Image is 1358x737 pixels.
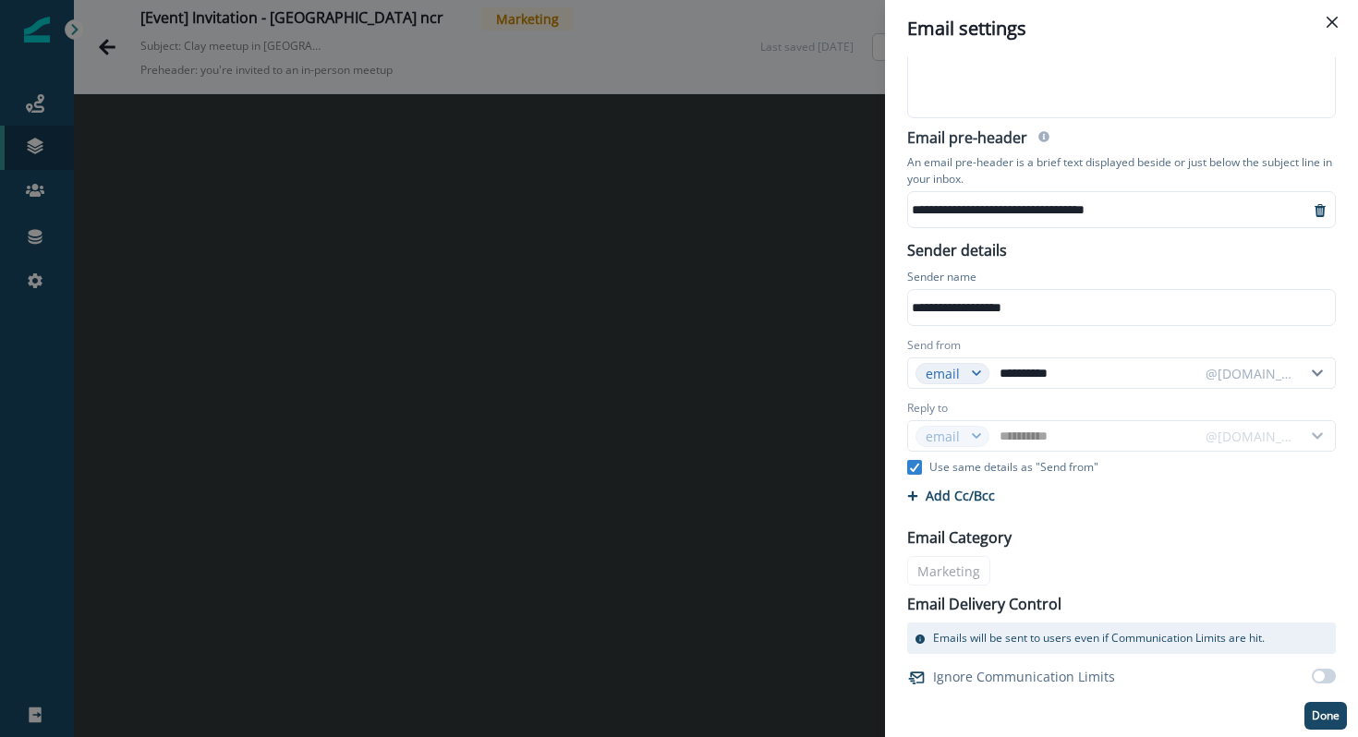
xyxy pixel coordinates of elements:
[907,526,1012,549] p: Email Category
[907,593,1061,615] p: Email Delivery Control
[907,129,1027,151] h2: Email pre-header
[926,364,963,383] div: email
[907,151,1336,191] p: An email pre-header is a brief text displayed beside or just below the subject line in your inbox.
[907,337,961,354] label: Send from
[907,15,1336,42] div: Email settings
[896,236,1018,261] p: Sender details
[933,667,1115,686] p: Ignore Communication Limits
[1317,7,1347,37] button: Close
[1313,203,1328,218] svg: remove-preheader
[1304,702,1347,730] button: Done
[907,269,976,289] p: Sender name
[933,630,1265,646] p: Emails will be sent to users even if Communication Limits are hit.
[1312,709,1340,722] p: Done
[907,400,948,417] label: Reply to
[907,487,995,504] button: Add Cc/Bcc
[929,459,1098,476] p: Use same details as "Send from"
[1206,364,1294,383] div: @[DOMAIN_NAME]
